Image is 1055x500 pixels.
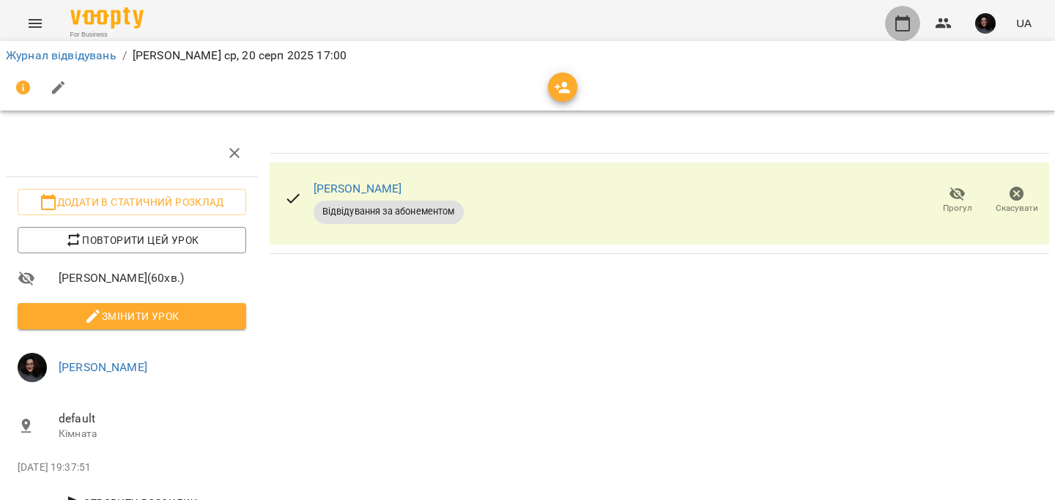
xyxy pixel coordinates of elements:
p: Кімната [59,427,246,441]
p: [DATE] 19:37:51 [18,460,246,475]
span: [PERSON_NAME] ( 60 хв. ) [59,269,246,287]
span: default [59,410,246,428]
span: For Business [70,30,144,40]
button: Повторити цей урок [18,227,246,253]
span: Прогул [943,202,972,214]
a: [PERSON_NAME] [59,360,147,374]
span: Повторити цей урок [29,231,234,249]
button: Змінити урок [18,303,246,329]
button: Menu [18,6,53,41]
span: Додати в статичний розклад [29,193,234,211]
img: 3b3145ad26fe4813cc7227c6ce1adc1c.jpg [975,13,996,34]
a: Журнал відвідувань [6,48,116,62]
p: [PERSON_NAME] ср, 20 серп 2025 17:00 [133,47,347,64]
button: Прогул [928,180,987,221]
a: [PERSON_NAME] [314,182,402,195]
span: UA [1016,15,1032,31]
li: / [122,47,127,64]
img: Voopty Logo [70,7,144,29]
button: Додати в статичний розклад [18,189,246,215]
img: 3b3145ad26fe4813cc7227c6ce1adc1c.jpg [18,353,47,382]
span: Змінити урок [29,307,234,325]
span: Скасувати [996,202,1038,214]
button: Скасувати [987,180,1046,221]
nav: breadcrumb [6,47,1049,64]
span: Відвідування за абонементом [314,205,464,218]
button: UA [1010,10,1037,37]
